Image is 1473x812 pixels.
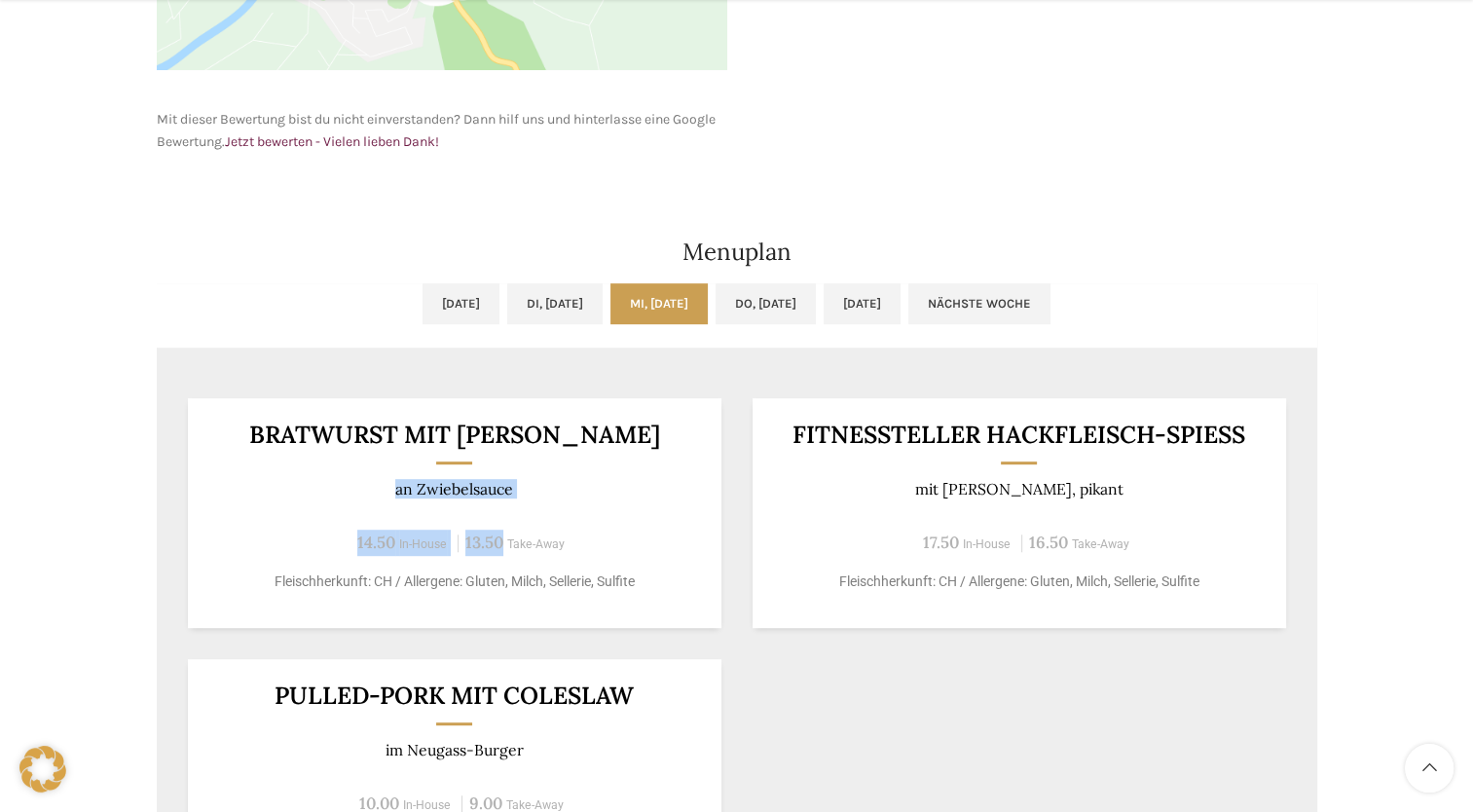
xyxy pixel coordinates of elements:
h3: Pulled-Pork mit Coleslaw [211,683,697,708]
span: 14.50 [357,532,395,553]
a: Mi, [DATE] [610,283,708,324]
h3: Fitnessteller Hackfleisch-Spiess [776,423,1262,447]
p: Fleischherkunft: CH / Allergene: Gluten, Milch, Sellerie, Sulfite [211,572,697,592]
a: [DATE] [824,283,901,324]
span: In-House [963,537,1011,551]
p: Mit dieser Bewertung bist du nicht einverstanden? Dann hilf uns und hinterlasse eine Google Bewer... [157,109,727,153]
span: 17.50 [923,532,959,553]
h3: BRATWURST MIT [PERSON_NAME] [211,423,697,447]
p: an Zwiebelsauce [211,480,697,498]
a: Do, [DATE] [716,283,816,324]
span: In-House [403,798,451,812]
span: 13.50 [465,532,503,553]
p: mit [PERSON_NAME], pikant [776,480,1262,498]
p: Fleischherkunft: CH / Allergene: Gluten, Milch, Sellerie, Sulfite [776,572,1262,592]
span: In-House [399,537,447,551]
span: Take-Away [507,537,565,551]
span: Take-Away [1072,537,1129,551]
span: Take-Away [506,798,564,812]
a: Jetzt bewerten - Vielen lieben Dank! [225,133,439,150]
span: 16.50 [1029,532,1068,553]
a: [DATE] [423,283,499,324]
h2: Menuplan [157,240,1317,264]
a: Scroll to top button [1405,744,1454,793]
a: Nächste Woche [908,283,1050,324]
a: Di, [DATE] [507,283,603,324]
p: im Neugass-Burger [211,741,697,759]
